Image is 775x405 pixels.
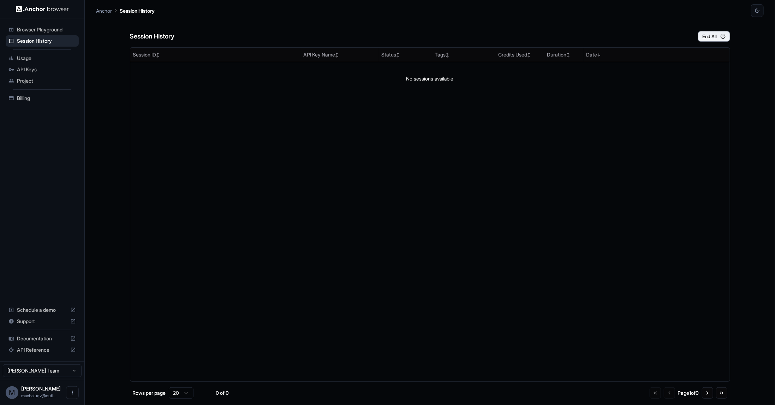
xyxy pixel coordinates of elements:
[120,7,155,14] p: Session History
[597,52,601,58] span: ↓
[6,386,18,399] div: M
[6,64,79,75] div: API Keys
[17,77,76,84] span: Project
[6,53,79,64] div: Usage
[21,386,61,392] span: Max Baluev
[335,52,339,58] span: ↕
[566,52,570,58] span: ↕
[17,95,76,102] span: Billing
[6,304,79,316] div: Schedule a demo
[381,51,429,58] div: Status
[6,24,79,35] div: Browser Playground
[527,52,531,58] span: ↕
[17,346,67,353] span: API Reference
[698,31,730,42] button: End All
[133,51,298,58] div: Session ID
[96,7,112,14] p: Anchor
[66,386,79,399] button: Open menu
[205,389,240,397] div: 0 of 0
[586,51,663,58] div: Date
[17,55,76,62] span: Usage
[396,52,400,58] span: ↕
[16,6,69,12] img: Anchor Logo
[133,389,166,397] p: Rows per page
[446,52,449,58] span: ↕
[17,66,76,73] span: API Keys
[17,37,76,44] span: Session History
[547,51,581,58] div: Duration
[6,75,79,87] div: Project
[96,7,155,14] nav: breadcrumb
[156,52,160,58] span: ↕
[130,31,175,42] h6: Session History
[130,62,730,96] td: No sessions available
[6,316,79,327] div: Support
[6,333,79,344] div: Documentation
[17,26,76,33] span: Browser Playground
[498,51,541,58] div: Credits Used
[678,389,699,397] div: Page 1 of 0
[303,51,376,58] div: API Key Name
[17,335,67,342] span: Documentation
[6,93,79,104] div: Billing
[6,35,79,47] div: Session History
[21,393,56,398] span: maxbaluev@outlook.com
[6,344,79,356] div: API Reference
[17,318,67,325] span: Support
[435,51,493,58] div: Tags
[17,306,67,314] span: Schedule a demo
